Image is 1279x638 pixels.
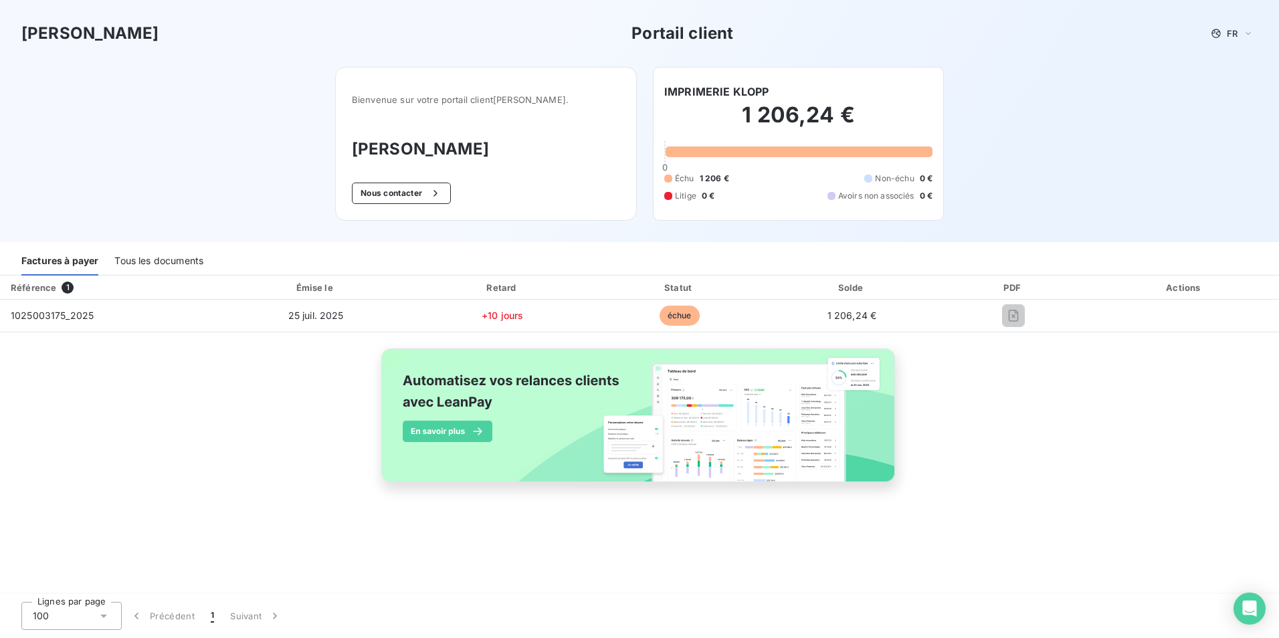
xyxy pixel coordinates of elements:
[631,21,733,45] h3: Portail client
[1227,28,1238,39] span: FR
[21,21,159,45] h3: [PERSON_NAME]
[352,183,451,204] button: Nous contacter
[700,173,729,185] span: 1 206 €
[920,190,932,202] span: 0 €
[33,609,49,623] span: 100
[222,602,290,630] button: Suivant
[288,310,344,321] span: 25 juil. 2025
[1234,593,1266,625] div: Open Intercom Messenger
[660,306,700,326] span: échue
[369,340,910,505] img: banner
[203,602,222,630] button: 1
[675,173,694,185] span: Échu
[11,310,94,321] span: 1025003175_2025
[211,609,214,623] span: 1
[827,310,877,321] span: 1 206,24 €
[416,281,589,294] div: Retard
[664,84,769,100] h6: IMPRIMERIE KLOPP
[221,281,411,294] div: Émise le
[769,281,934,294] div: Solde
[702,190,714,202] span: 0 €
[114,247,203,276] div: Tous les documents
[11,282,56,293] div: Référence
[352,94,620,105] span: Bienvenue sur votre portail client [PERSON_NAME] .
[875,173,914,185] span: Non-échu
[21,247,98,276] div: Factures à payer
[482,310,523,321] span: +10 jours
[1093,281,1276,294] div: Actions
[838,190,914,202] span: Avoirs non associés
[122,602,203,630] button: Précédent
[675,190,696,202] span: Litige
[62,282,74,294] span: 1
[352,137,620,161] h3: [PERSON_NAME]
[662,162,668,173] span: 0
[940,281,1088,294] div: PDF
[595,281,764,294] div: Statut
[920,173,932,185] span: 0 €
[664,102,932,142] h2: 1 206,24 €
